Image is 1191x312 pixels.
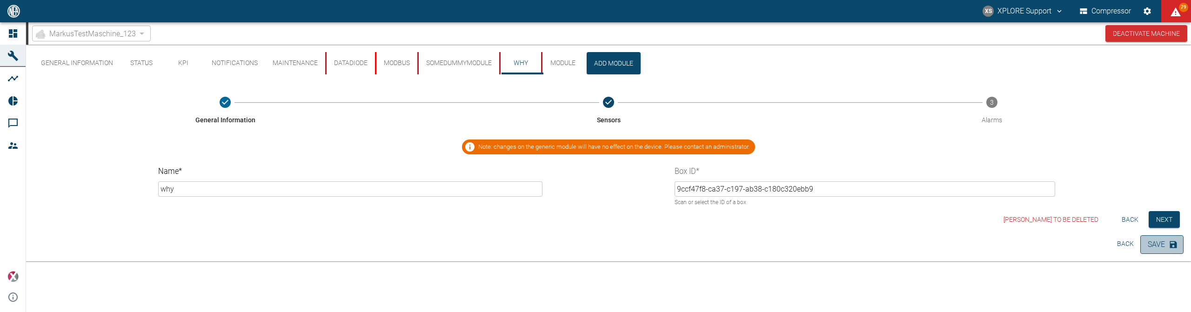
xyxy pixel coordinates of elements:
img: logo [7,5,21,17]
button: KPI [162,52,204,74]
button: Module [541,52,583,74]
button: Save [1140,235,1184,254]
button: why [499,52,541,74]
p: Scan or select the ID of a box [675,198,1049,207]
a: MarkusTestMaschine_123 [34,28,136,39]
button: compressors@neaxplore.com [981,3,1065,20]
button: Add Module [587,52,641,74]
div: XS [983,6,994,17]
button: Sensors [413,86,804,136]
label: Name * [158,166,447,177]
button: Modbus [375,52,417,74]
button: General Information [33,52,120,74]
img: Xplore Logo [7,271,19,282]
button: SomeDummyModule [417,52,499,74]
button: DataDiode [325,52,375,74]
span: Alarms [982,115,1002,125]
span: General Information [195,115,255,125]
span: 79 [1179,3,1188,12]
button: Deactivate Machine [1105,25,1187,42]
button: Settings [1139,3,1156,20]
button: Alarms [796,86,1187,136]
button: Back [1115,211,1145,228]
button: [PERSON_NAME] to be deleted [1000,211,1102,228]
span: MarkusTestMaschine_123 [49,28,136,39]
button: Status [120,52,162,74]
span: Sensors [597,115,621,125]
button: Maintenance [265,52,325,74]
button: Back [1111,235,1140,252]
input: Name [158,181,543,197]
label: Box ID * [675,166,960,177]
text: 3 [990,99,994,106]
button: General Information [30,86,421,136]
button: Compressor [1078,3,1133,20]
button: Next [1149,211,1180,228]
span: Note: changes on the generic module will have no effect on the device. Please contact an administ... [473,142,755,152]
button: Notifications [204,52,265,74]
